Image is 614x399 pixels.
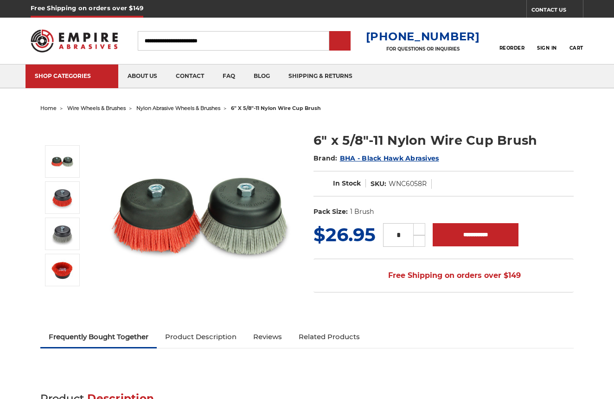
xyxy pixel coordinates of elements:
[569,31,583,51] a: Cart
[537,45,557,51] span: Sign In
[331,32,349,51] input: Submit
[499,31,525,51] a: Reorder
[340,154,439,162] a: BHA - Black Hawk Abrasives
[213,64,244,88] a: faq
[371,179,386,189] dt: SKU:
[118,64,166,88] a: about us
[52,125,74,145] button: Previous
[107,122,292,307] img: 6" x 5/8"-11 Nylon Wire Wheel Cup Brushes
[40,105,57,111] a: home
[313,207,348,217] dt: Pack Size:
[40,327,157,347] a: Frequently Bought Together
[313,154,338,162] span: Brand:
[313,223,376,246] span: $26.95
[350,207,374,217] dd: 1 Brush
[51,150,74,173] img: 6" x 5/8"-11 Nylon Wire Wheel Cup Brushes
[569,45,583,51] span: Cart
[531,5,583,18] a: CONTACT US
[67,105,126,111] a: wire wheels & brushes
[244,64,279,88] a: blog
[389,179,427,189] dd: WNC6058R
[51,222,74,245] img: 6" Nylon Cup Brush, gray coarse
[245,327,290,347] a: Reviews
[51,186,74,209] img: 6" Nylon Cup Brush, red medium
[31,24,118,58] img: Empire Abrasives
[366,46,480,52] p: FOR QUESTIONS OR INQUIRIES
[166,64,213,88] a: contact
[52,288,74,308] button: Next
[333,179,361,187] span: In Stock
[136,105,220,111] a: nylon abrasive wheels & brushes
[157,327,245,347] a: Product Description
[290,327,368,347] a: Related Products
[313,131,574,149] h1: 6" x 5/8"-11 Nylon Wire Cup Brush
[231,105,321,111] span: 6" x 5/8"-11 nylon wire cup brush
[366,30,480,43] a: [PHONE_NUMBER]
[366,266,521,285] span: Free Shipping on orders over $149
[279,64,362,88] a: shipping & returns
[499,45,525,51] span: Reorder
[51,258,74,282] img: red nylon wire bristle cup brush 6 inch
[35,72,109,79] div: SHOP CATEGORIES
